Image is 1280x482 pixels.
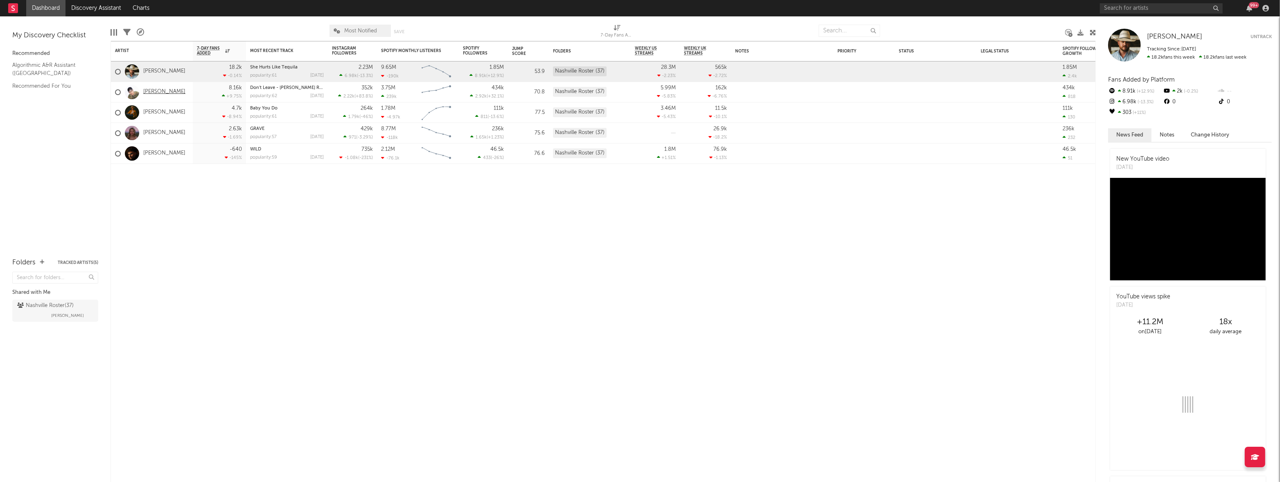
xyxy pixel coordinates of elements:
div: 18 x [1188,317,1264,327]
div: popularity: 62 [250,94,277,98]
svg: Chart title [418,61,455,82]
div: ( ) [470,134,504,140]
span: -46 % [361,115,372,119]
div: -6.76 % [708,93,727,99]
a: Recommended For You [12,82,90,91]
div: She Hurts Like Tequila [250,65,324,70]
div: 76.6 [512,149,545,159]
svg: Chart title [418,143,455,164]
div: 303 [1108,107,1163,118]
div: 70.8 [512,87,545,97]
div: -1.13 % [709,155,727,160]
div: ( ) [343,134,373,140]
div: [DATE] [310,135,324,139]
div: 565k [715,65,727,70]
a: Don't Leave - [PERSON_NAME] Remix [250,86,330,90]
div: Jump Score [512,46,533,56]
span: +32.1 % [488,94,503,99]
div: -4.97k [381,114,400,120]
span: 433 [483,156,491,160]
div: Nashville Roster (37) [553,107,607,117]
span: 8.91k [475,74,486,78]
a: [PERSON_NAME] [143,109,185,116]
div: -640 [230,147,242,152]
button: Untrack [1251,33,1272,41]
div: -2.72 % [709,73,727,78]
div: Shared with Me [12,288,98,298]
div: 4.7k [232,106,242,111]
div: Spotify Followers [463,46,492,56]
div: 3.46M [661,106,676,111]
div: 236k [492,126,504,132]
span: Most Notified [344,28,377,34]
a: Algorithmic A&R Assistant ([GEOGRAPHIC_DATA]) [12,61,90,77]
span: -1.08k [345,156,358,160]
div: -2.23 % [657,73,676,78]
div: WILD [250,147,324,152]
div: Filters [123,20,131,44]
div: popularity: 57 [250,135,277,139]
span: 7-Day Fans Added [197,46,223,56]
div: daily average [1188,327,1264,337]
a: [PERSON_NAME] [143,89,185,95]
div: 111k [1063,106,1073,111]
div: 9.65M [381,65,396,70]
div: +11.2M [1112,317,1188,327]
input: Search for folders... [12,272,98,284]
div: 1.85M [490,65,504,70]
svg: Chart title [418,82,455,102]
div: Most Recent Track [250,48,312,53]
a: She Hurts Like Tequila [250,65,298,70]
span: 18.2k fans this week [1147,55,1195,60]
div: 1.8M [664,147,676,152]
div: 76.9k [713,147,727,152]
div: 111k [494,106,504,111]
button: Save [394,30,404,34]
div: [DATE] [310,155,324,160]
div: Artist [115,48,176,53]
div: 18.2k [229,65,242,70]
div: Don't Leave - Jolene Remix [250,86,324,90]
div: 352k [361,85,373,91]
a: Nashville Roster(37)[PERSON_NAME] [12,300,98,322]
span: -231 % [359,156,372,160]
div: -145 % [225,155,242,160]
a: Baby You Do [250,106,278,111]
div: Nashville Roster (37) [553,87,607,97]
div: 6.98k [1108,97,1163,107]
div: 8.91k [1108,86,1163,97]
span: 1.65k [476,135,487,140]
span: -13.3 % [1136,100,1154,105]
span: 2.22k [343,94,354,99]
div: -5.83 % [657,93,676,99]
div: Nashville Roster (37) [553,128,607,138]
div: 11.5k [715,106,727,111]
a: GRAVE [250,127,264,131]
span: 6.98k [345,74,357,78]
span: 2.92k [475,94,487,99]
input: Search for artists [1100,3,1223,14]
span: Fans Added by Platform [1108,77,1175,83]
span: Weekly UK Streams [684,46,715,56]
span: -0.2 % [1183,89,1198,94]
span: Tracking Since: [DATE] [1147,47,1196,52]
div: ( ) [478,155,504,160]
div: New YouTube video [1116,155,1169,164]
span: [PERSON_NAME] [51,311,84,321]
div: Edit Columns [111,20,117,44]
div: [DATE] [310,73,324,78]
div: 130 [1063,114,1075,120]
span: +1.23 % [488,135,503,140]
div: 2.12M [381,147,395,152]
div: Nashville Roster (37) [553,66,607,76]
div: 5.99M [661,85,676,91]
div: -190k [381,73,399,79]
span: [PERSON_NAME] [1147,33,1202,40]
button: News Feed [1108,128,1151,142]
div: 3.75M [381,85,395,91]
div: popularity: 61 [250,114,277,119]
div: 28.3M [661,65,676,70]
div: -118k [381,135,398,140]
div: 2.4k [1063,73,1077,79]
div: 1.78M [381,106,395,111]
